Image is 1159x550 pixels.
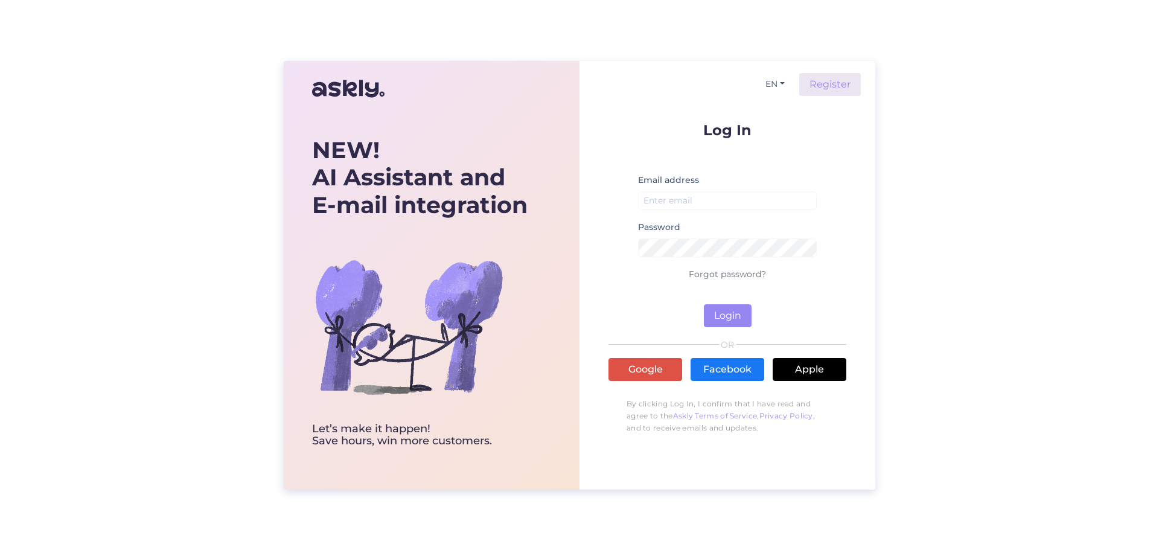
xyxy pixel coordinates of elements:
b: NEW! [312,136,380,164]
label: Email address [638,174,699,187]
a: Google [608,358,682,381]
a: Askly Terms of Service [673,411,758,420]
p: Log In [608,123,846,138]
input: Enter email [638,191,817,210]
button: Login [704,304,752,327]
a: Facebook [691,358,764,381]
a: Apple [773,358,846,381]
img: Askly [312,74,385,103]
a: Register [799,73,861,96]
button: EN [761,75,790,93]
span: OR [719,341,736,349]
p: By clicking Log In, I confirm that I have read and agree to the , , and to receive emails and upd... [608,392,846,440]
a: Privacy Policy [759,411,813,420]
a: Forgot password? [689,269,766,280]
label: Password [638,221,680,234]
div: AI Assistant and E-mail integration [312,136,528,219]
img: bg-askly [312,230,505,423]
div: Let’s make it happen! Save hours, win more customers. [312,423,528,447]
